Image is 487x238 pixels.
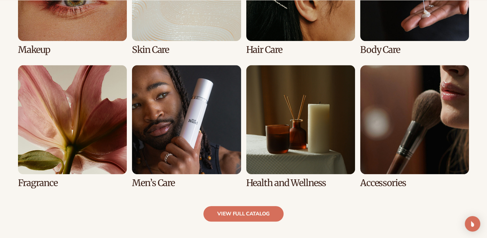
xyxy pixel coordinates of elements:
div: Open Intercom Messenger [465,216,480,232]
h3: Hair Care [246,45,355,55]
div: 6 / 8 [132,65,241,188]
div: 8 / 8 [360,65,469,188]
a: view full catalog [203,206,284,222]
div: 5 / 8 [18,65,127,188]
h3: Makeup [18,45,127,55]
h3: Body Care [360,45,469,55]
h3: Skin Care [132,45,241,55]
div: 7 / 8 [246,65,355,188]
